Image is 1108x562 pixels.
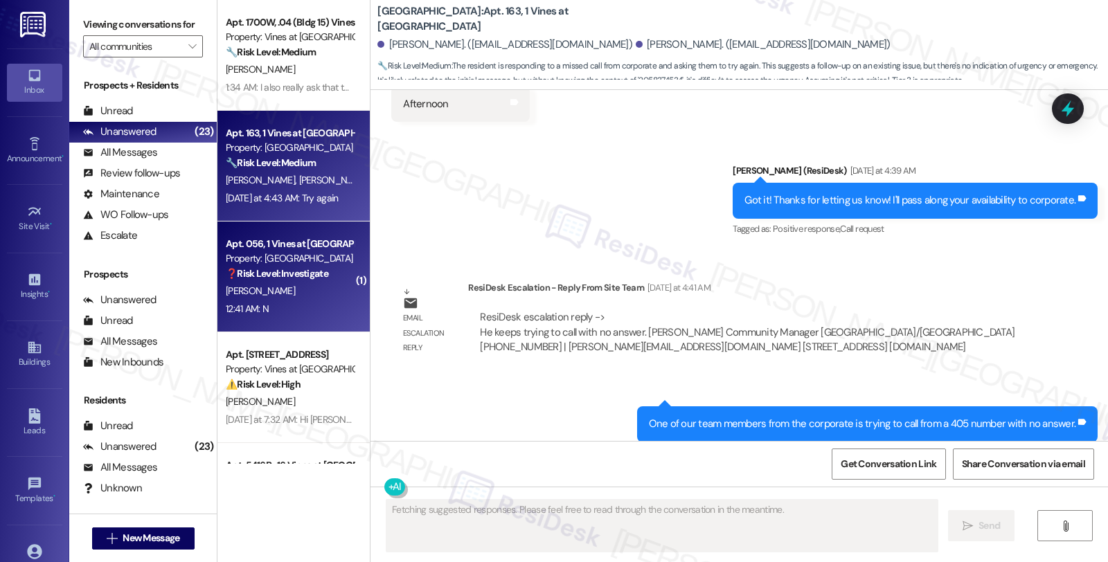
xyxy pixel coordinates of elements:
[636,37,891,52] div: [PERSON_NAME]. ([EMAIL_ADDRESS][DOMAIN_NAME])
[962,457,1085,471] span: Share Conversation via email
[188,41,196,52] i: 
[83,439,157,454] div: Unanswered
[7,336,62,373] a: Buildings
[7,472,62,509] a: Templates •
[644,280,711,295] div: [DATE] at 4:41 AM
[832,448,945,480] button: Get Conversation Link
[50,219,52,229] span: •
[89,35,181,57] input: All communities
[468,280,1034,300] div: ResiDesk Escalation - Reply From Site Team
[7,268,62,305] a: Insights •
[979,518,1000,533] span: Send
[107,533,117,544] i: 
[226,284,295,297] span: [PERSON_NAME]
[191,436,217,457] div: (23)
[7,200,62,237] a: Site Visit •
[92,527,195,550] button: New Message
[403,311,457,355] div: Email escalation reply
[83,355,163,370] div: New Inbounds
[948,510,1015,541] button: Send
[83,14,203,35] label: Viewing conversations for
[386,500,938,552] textarea: Fetching suggested responses. Please feel free to read through the conversation in the meantime.
[83,187,159,201] div: Maintenance
[377,59,1108,89] span: : The resident is responding to a missed call from corporate and asking them to try again. This s...
[226,267,328,280] strong: ❓ Risk Level: Investigate
[1060,520,1071,532] i: 
[377,60,451,71] strong: 🔧 Risk Level: Medium
[226,15,354,30] div: Apt. 1700W, .04 (Bldg 15) Vines at [GEOGRAPHIC_DATA]
[226,46,316,58] strong: 🔧 Risk Level: Medium
[840,223,884,235] span: Call request
[847,163,916,178] div: [DATE] at 4:39 AM
[226,174,299,186] span: [PERSON_NAME]
[649,417,1076,431] div: One of our team members from the corporate is trying to call from a 405 number with no answer.
[7,64,62,101] a: Inbox
[226,347,354,362] div: Apt. [STREET_ADDRESS]
[226,302,269,315] div: 12:41 AM: N
[83,293,157,307] div: Unanswered
[773,223,840,235] span: Positive response ,
[69,267,217,282] div: Prospects
[123,531,179,545] span: New Message
[744,193,1075,208] div: Got it! Thanks for letting us know! I'll pass along your availability to corporate.
[83,460,157,475] div: All Messages
[841,457,936,471] span: Get Conversation Link
[62,152,64,161] span: •
[226,156,316,169] strong: 🔧 Risk Level: Medium
[83,125,157,139] div: Unanswered
[226,237,354,251] div: Apt. 056, 1 Vines at [GEOGRAPHIC_DATA]
[83,419,133,433] div: Unread
[480,310,1015,354] div: ResiDesk escalation reply -> He keeps trying to call with no answer. [PERSON_NAME] Community Mana...
[7,404,62,442] a: Leads
[226,192,338,204] div: [DATE] at 4:43 AM: Try again
[83,104,133,118] div: Unread
[226,362,354,377] div: Property: Vines at [GEOGRAPHIC_DATA]
[226,458,354,473] div: Apt. 5416B, .16 Vines at [GEOGRAPHIC_DATA]
[69,78,217,93] div: Prospects + Residents
[403,97,448,111] div: Afternoon
[48,287,50,297] span: •
[226,251,354,266] div: Property: [GEOGRAPHIC_DATA]
[226,140,354,155] div: Property: [GEOGRAPHIC_DATA]
[377,37,632,52] div: [PERSON_NAME]. ([EMAIL_ADDRESS][DOMAIN_NAME])
[83,145,157,160] div: All Messages
[83,481,142,496] div: Unknown
[226,126,354,140] div: Apt. 163, 1 Vines at [GEOGRAPHIC_DATA]
[69,393,217,408] div: Residents
[226,30,354,44] div: Property: Vines at [GEOGRAPHIC_DATA]
[83,166,180,181] div: Review follow-ups
[83,228,137,243] div: Escalate
[20,12,48,37] img: ResiDesk Logo
[191,121,217,143] div: (23)
[953,448,1094,480] button: Share Conversation via email
[377,4,654,34] b: [GEOGRAPHIC_DATA]: Apt. 163, 1 Vines at [GEOGRAPHIC_DATA]
[226,81,1085,93] div: 1:34 AM: I also really ask that the neighbors upstairs continue to smoke weed inside because the ...
[299,174,368,186] span: [PERSON_NAME]
[83,314,133,328] div: Unread
[53,491,55,501] span: •
[226,63,295,75] span: [PERSON_NAME]
[733,163,1098,183] div: [PERSON_NAME] (ResiDesk)
[83,334,157,349] div: All Messages
[226,395,295,408] span: [PERSON_NAME]
[226,378,301,390] strong: ⚠️ Risk Level: High
[963,520,973,532] i: 
[733,219,1098,239] div: Tagged as:
[83,208,168,222] div: WO Follow-ups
